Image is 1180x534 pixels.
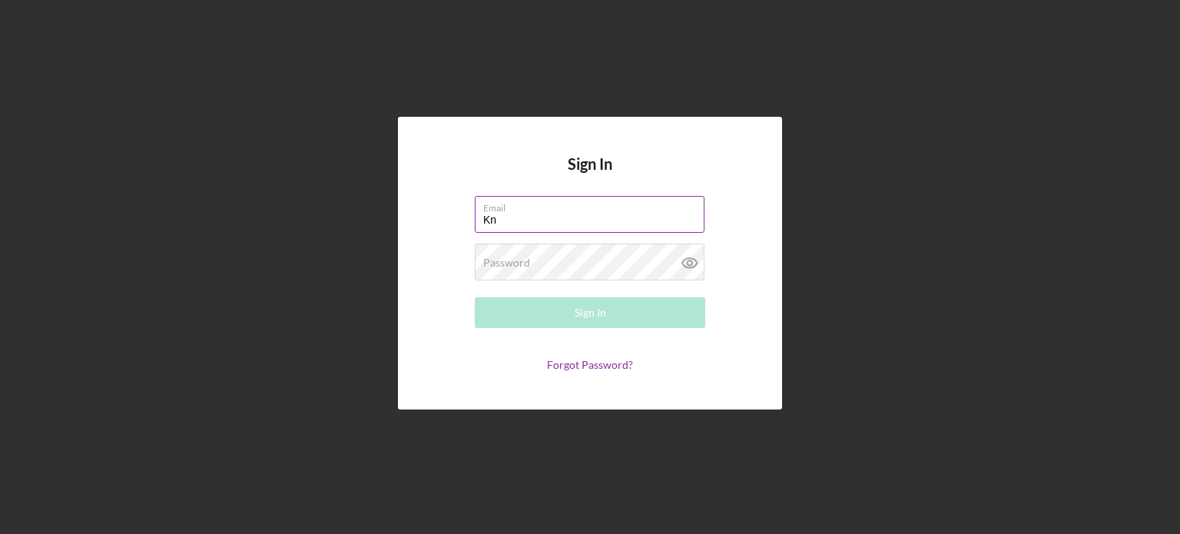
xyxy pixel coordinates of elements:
a: Forgot Password? [547,358,633,371]
label: Email [483,197,704,214]
label: Password [483,257,530,269]
h4: Sign In [568,155,612,196]
button: Sign In [475,297,705,328]
div: Sign In [575,297,606,328]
